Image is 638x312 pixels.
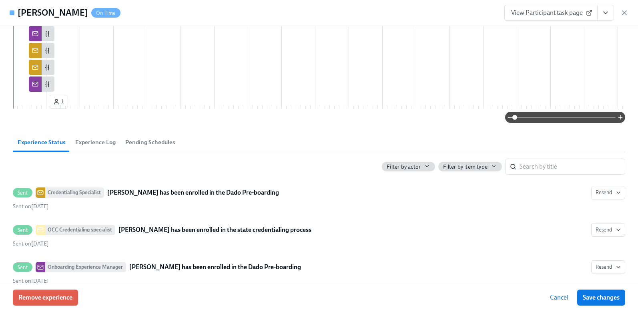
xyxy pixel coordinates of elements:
[520,159,625,175] input: Search by title
[45,63,155,72] div: {{ participant.fullName }} CV is complete
[125,138,175,147] span: Pending Schedules
[91,10,120,16] span: On Time
[504,5,598,21] a: View Participant task page
[45,225,115,235] div: OCC Credentialing specialist
[13,290,78,306] button: Remove experience
[53,98,64,106] span: 1
[583,294,620,302] span: Save changes
[107,188,279,197] strong: [PERSON_NAME] has been enrolled in the Dado Pre-boarding
[577,290,625,306] button: Save changes
[18,138,66,147] span: Experience Status
[591,223,625,237] button: SentOCC Credentialing specialist[PERSON_NAME] has been enrolled in the state credentialing proces...
[18,7,88,19] h4: [PERSON_NAME]
[550,294,568,302] span: Cancel
[45,80,155,89] div: {{ participant.fullName }} CV is complete
[438,162,502,171] button: Filter by item type
[511,9,591,17] span: View Participant task page
[596,189,621,197] span: Resend
[591,186,625,199] button: SentCredentialing Specialist[PERSON_NAME] has been enrolled in the Dado Pre-boardingSent on[DATE]
[596,226,621,234] span: Resend
[129,262,301,272] strong: [PERSON_NAME] has been enrolled in the Dado Pre-boarding
[443,163,488,171] span: Filter by item type
[13,264,32,270] span: Sent
[591,260,625,274] button: SentOnboarding Experience Manager[PERSON_NAME] has been enrolled in the Dado Pre-boardingSent on[...
[13,203,49,210] span: Wednesday, September 10th 2025, 3:46 pm
[13,278,49,284] span: Monday, September 8th 2025, 10:21 am
[13,227,32,233] span: Sent
[49,95,68,109] button: 1
[45,262,126,272] div: Onboarding Experience Manager
[597,5,614,21] button: View task page
[13,240,49,247] span: Monday, September 8th 2025, 10:21 am
[118,225,311,235] strong: [PERSON_NAME] has been enrolled in the state credentialing process
[18,294,72,302] span: Remove experience
[382,162,435,171] button: Filter by actor
[75,138,116,147] span: Experience Log
[45,29,166,38] div: {{ participant.fullName }} Diploma uploaded
[387,163,421,171] span: Filter by actor
[13,190,32,196] span: Sent
[596,263,621,271] span: Resend
[45,46,182,55] div: {{ participant.fullName }} DEA certificate uploaded
[45,187,104,198] div: Credentialing Specialist
[544,290,574,306] button: Cancel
